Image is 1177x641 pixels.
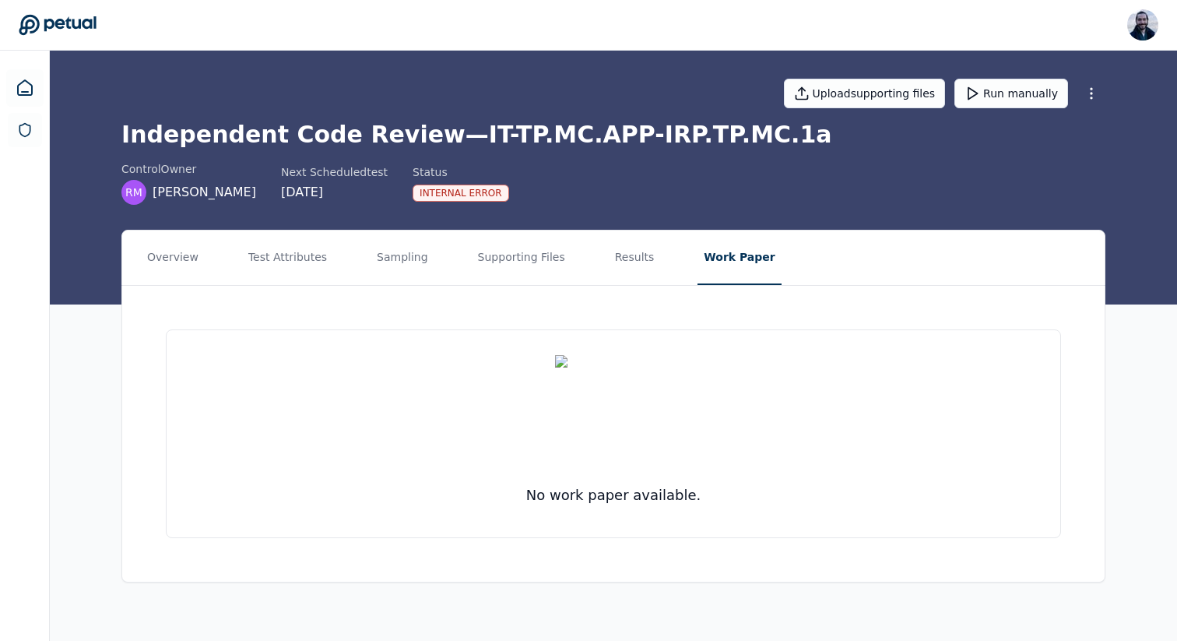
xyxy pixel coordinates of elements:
[954,79,1068,108] button: Run manually
[19,14,97,36] a: Go to Dashboard
[281,183,388,202] div: [DATE]
[413,185,509,202] div: Internal Error
[242,231,333,285] button: Test Attributes
[153,183,256,202] span: [PERSON_NAME]
[609,231,661,285] button: Results
[6,69,44,107] a: Dashboard
[371,231,434,285] button: Sampling
[125,185,142,200] span: RM
[555,355,672,472] img: No Result
[1127,9,1158,41] img: Roberto Fernandez
[784,79,946,108] button: Uploadsupporting files
[121,161,256,177] div: control Owner
[121,121,1105,149] h1: Independent Code Review — IT-TP.MC.APP-IRP.TP.MC.1a
[281,164,388,180] div: Next Scheduled test
[413,164,509,180] div: Status
[122,231,1105,285] nav: Tabs
[526,484,701,506] h3: No work paper available.
[8,113,42,147] a: SOC 1 Reports
[472,231,571,285] button: Supporting Files
[1077,79,1105,107] button: More Options
[697,231,781,285] button: Work Paper
[141,231,205,285] button: Overview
